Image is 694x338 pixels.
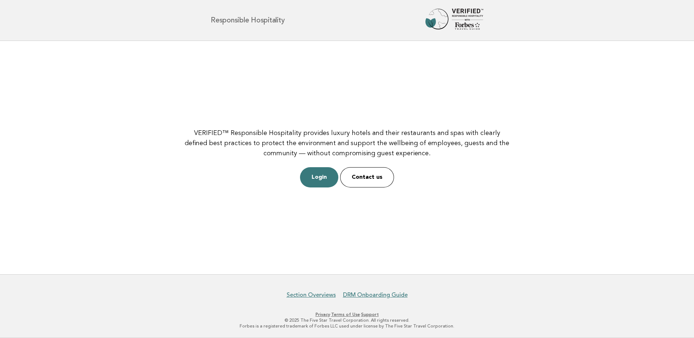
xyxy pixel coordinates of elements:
p: · · [126,312,568,317]
a: Terms of Use [331,312,360,317]
p: Forbes is a registered trademark of Forbes LLC used under license by The Five Star Travel Corpora... [126,323,568,329]
img: Forbes Travel Guide [425,9,483,32]
a: Privacy [316,312,330,317]
p: © 2025 The Five Star Travel Corporation. All rights reserved. [126,317,568,323]
a: Support [361,312,379,317]
h1: Responsible Hospitality [211,17,284,24]
a: Login [300,167,338,187]
a: DRM Onboarding Guide [343,291,408,299]
a: Section Overviews [287,291,336,299]
p: VERIFIED™ Responsible Hospitality provides luxury hotels and their restaurants and spas with clea... [182,128,512,159]
a: Contact us [340,167,394,187]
